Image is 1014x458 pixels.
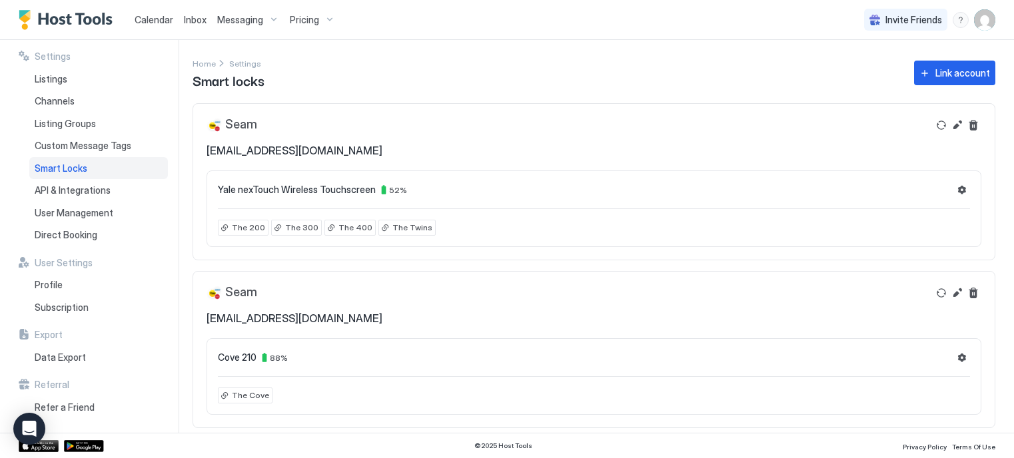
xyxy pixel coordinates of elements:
span: Direct Booking [35,229,97,241]
span: 52 % [389,185,407,195]
span: Settings [229,59,261,69]
span: © 2025 Host Tools [474,441,532,450]
a: Inbox [184,13,207,27]
span: Calendar [135,14,173,25]
button: Link account [914,61,995,85]
span: Listing Groups [35,118,96,130]
a: Refer a Friend [29,396,168,419]
a: Direct Booking [29,224,168,246]
div: Breadcrumb [193,56,216,70]
button: Edit [949,285,965,301]
a: Listing Groups [29,113,168,135]
span: Export [35,329,63,341]
div: menu [953,12,969,28]
a: User Management [29,202,168,224]
button: Settings [954,182,970,198]
span: Listings [35,73,67,85]
a: Google Play Store [64,440,104,452]
a: Terms Of Use [952,439,995,453]
span: Refer a Friend [35,401,95,413]
a: Profile [29,274,168,296]
span: Pricing [290,14,319,26]
div: User profile [974,9,995,31]
span: Data Export [35,351,86,363]
button: Refresh [933,285,949,301]
button: Settings [954,349,970,365]
a: Home [193,56,216,70]
button: Edit [949,117,965,133]
a: Smart Locks [29,157,168,180]
span: [EMAIL_ADDRESS][DOMAIN_NAME] [207,144,382,157]
span: Home [193,59,216,69]
span: Terms Of Use [952,443,995,451]
span: Yale nexTouch Wireless Touchscreen [218,184,376,196]
span: Smart locks [193,70,264,90]
a: API & Integrations [29,179,168,202]
span: User Management [35,207,113,219]
a: Host Tools Logo [19,10,119,30]
span: Invite Friends [885,14,942,26]
span: Messaging [217,14,263,26]
span: Smart Locks [35,162,87,174]
span: The Cove [232,389,269,401]
a: Data Export [29,346,168,369]
span: 88 % [270,353,288,363]
span: Cove 210 [218,351,256,363]
span: Custom Message Tags [35,140,131,152]
a: App Store [19,440,59,452]
div: Link account [935,66,990,80]
button: Delete [965,117,981,133]
span: Inbox [184,14,207,25]
span: Subscription [35,302,89,314]
span: The 200 [232,222,265,234]
a: Settings [229,56,261,70]
span: [EMAIL_ADDRESS][DOMAIN_NAME] [207,312,382,325]
div: Open Intercom Messenger [13,413,45,445]
span: API & Integrations [35,184,111,196]
a: Subscription [29,296,168,319]
a: Listings [29,68,168,91]
div: Breadcrumb [229,56,261,70]
span: Referral [35,379,69,391]
span: Settings [35,51,71,63]
a: Privacy Policy [903,439,947,453]
span: User Settings [35,257,93,269]
button: Delete [965,285,981,301]
span: Profile [35,279,63,291]
span: Privacy Policy [903,443,947,451]
span: The 400 [338,222,372,234]
a: Calendar [135,13,173,27]
span: The Twins [392,222,432,234]
span: Channels [35,95,75,107]
a: Channels [29,90,168,113]
a: Custom Message Tags [29,134,168,157]
button: Refresh [933,117,949,133]
span: The 300 [285,222,318,234]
